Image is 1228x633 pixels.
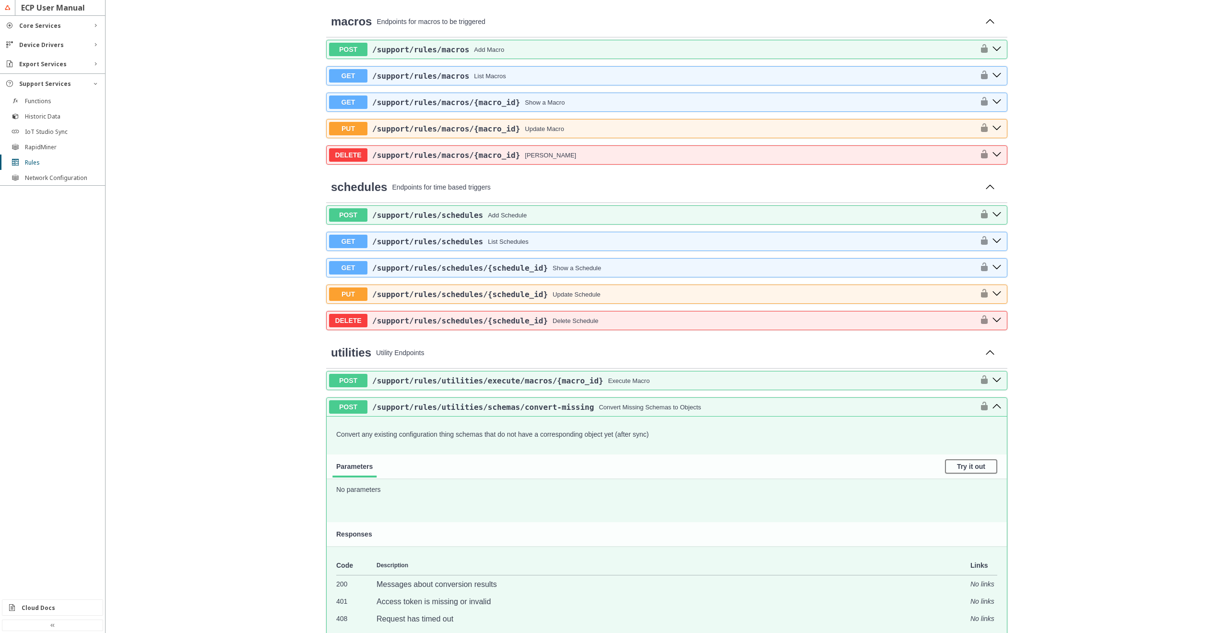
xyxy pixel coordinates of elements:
p: Request has timed out [377,615,957,623]
a: /support/rules/macros/{macro_id} [372,151,520,160]
button: authorization button unlocked [975,262,989,274]
button: GET/support/rules/schedules/{schedule_id}Show a Schedule [329,261,975,275]
a: /support/rules/macros [372,45,469,54]
button: authorization button unlocked [975,401,989,413]
button: POST/support/rules/utilities/execute/macros/{macro_id}Execute Macro [329,374,975,387]
button: Collapse operation [982,180,998,195]
span: /support /rules /utilities /execute /macros /{macro_id} [372,376,603,385]
a: /support/rules/macros [372,72,469,81]
button: authorization button unlocked [975,209,989,221]
td: Links [957,556,997,575]
button: get ​/support​/rules​/schedules [989,235,1004,248]
button: authorization button unlocked [975,70,989,82]
button: Collapse operation [982,346,998,360]
p: No parameters [336,486,997,493]
div: Update Schedule [553,291,601,298]
td: 200 [336,575,377,593]
div: Add Schedule [488,212,527,219]
div: Add Macro [474,46,504,53]
button: POST/support/rules/utilities/schemas/convert-missingConvert Missing Schemas to Objects [329,400,975,414]
span: PUT [329,122,367,135]
button: authorization button unlocked [975,236,989,247]
p: Endpoints for macros to be triggered [377,18,978,25]
td: 408 [336,610,377,627]
button: authorization button unlocked [975,96,989,108]
span: POST [329,400,367,414]
p: Convert any existing configuration thing schemas that do not have a corresponding object yet (aft... [336,430,997,438]
p: Endpoints for time based triggers [392,183,978,191]
button: put ​/support​/rules​/macros​/{macro_id} [989,122,1004,135]
button: authorization button unlocked [975,44,989,55]
button: Collapse operation [982,15,998,29]
span: DELETE [329,314,367,327]
i: No links [970,580,994,588]
button: authorization button unlocked [975,149,989,161]
span: /support /rules /macros /{macro_id} [372,124,520,133]
a: /support/rules/utilities/execute/macros/{macro_id} [372,376,603,385]
span: PUT [329,287,367,301]
button: authorization button unlocked [975,315,989,326]
button: GET/support/rules/macrosList Macros [329,69,975,83]
div: Update Macro [525,125,564,132]
button: post ​/support​/rules​/macros [989,43,1004,56]
td: Code [336,556,377,575]
div: Convert Missing Schemas to Objects [599,404,701,411]
span: POST [329,208,367,222]
span: GET [329,235,367,248]
span: Parameters [336,463,373,470]
button: Try it out [945,459,997,474]
h4: Responses [336,530,997,538]
span: POST [329,374,367,387]
a: /support/rules/macros/{macro_id} [372,98,520,107]
span: /support /rules /schedules [372,237,483,246]
span: /support /rules /schedules [372,211,483,220]
button: authorization button unlocked [975,288,989,300]
a: schedules [331,180,387,194]
button: DELETE/support/rules/schedules/{schedule_id}Delete Schedule [329,314,975,327]
span: /support /rules /schedules /{schedule_id} [372,263,548,273]
span: /support /rules /utilities /schemas /convert-missing [372,403,594,412]
button: PUT/support/rules/macros/{macro_id}Update Macro [329,122,975,135]
a: /support/rules/schedules [372,237,483,246]
p: Access token is missing or invalid [377,597,957,606]
span: /support /rules /macros [372,45,469,54]
span: DELETE [329,148,367,162]
span: /support /rules /schedules /{schedule_id} [372,290,548,299]
button: GET/support/rules/schedulesList Schedules [329,235,975,248]
button: delete ​/support​/rules​/schedules​/{schedule_id} [989,314,1004,327]
a: /support/rules/macros/{macro_id} [372,124,520,133]
a: /support/rules/schedules/{schedule_id} [372,290,548,299]
a: /support/rules/schedules/{schedule_id} [372,263,548,273]
a: /support/rules/schedules/{schedule_id} [372,316,548,325]
a: macros [331,15,372,28]
button: post ​/support​/rules​/utilities​/schemas​/convert-missing [989,401,1004,413]
button: get ​/support​/rules​/macros [989,70,1004,82]
i: No links [970,615,994,622]
button: delete ​/support​/rules​/macros​/{macro_id} [989,149,1004,161]
button: POST/support/rules/schedulesAdd Schedule [329,208,975,222]
span: /support /rules /schedules /{schedule_id} [372,316,548,325]
button: GET/support/rules/macros/{macro_id}Show a Macro [329,96,975,109]
button: POST/support/rules/macrosAdd Macro [329,43,975,56]
i: No links [970,597,994,605]
span: POST [329,43,367,56]
span: schedules [331,180,387,193]
td: 401 [336,593,377,610]
a: utilities [331,346,371,359]
button: authorization button unlocked [975,375,989,386]
span: GET [329,261,367,275]
p: Utility Endpoints [376,349,978,357]
span: /support /rules /macros [372,72,469,81]
button: get ​/support​/rules​/schedules​/{schedule_id} [989,262,1004,274]
div: [PERSON_NAME] [525,152,576,159]
a: /support/rules/utilities/schemas/convert-missing [372,403,594,412]
span: GET [329,69,367,83]
div: Show a Macro [525,99,565,106]
button: get ​/support​/rules​/macros​/{macro_id} [989,96,1004,108]
div: List Schedules [488,238,529,245]
button: PUT/support/rules/schedules/{schedule_id}Update Schedule [329,287,975,301]
button: DELETE/support/rules/macros/{macro_id}[PERSON_NAME] [329,148,975,162]
div: Delete Schedule [553,317,598,324]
